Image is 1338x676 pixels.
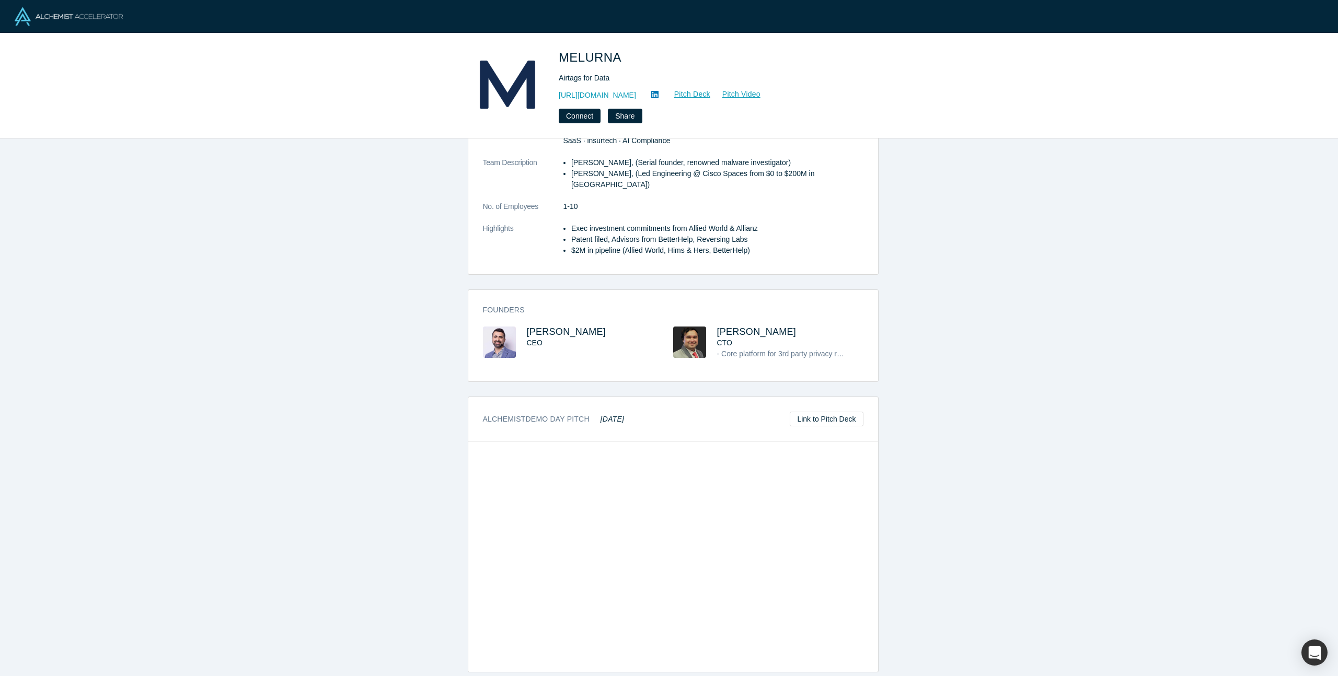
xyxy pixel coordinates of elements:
[468,441,878,672] iframe: MELURNA
[717,327,797,337] a: [PERSON_NAME]
[471,48,544,121] img: MELURNA's Logo
[483,305,849,316] h3: Founders
[483,223,563,267] dt: Highlights
[663,88,711,100] a: Pitch Deck
[711,88,761,100] a: Pitch Video
[483,157,563,201] dt: Team Description
[559,73,851,84] div: Airtags for Data
[483,201,563,223] dt: No. of Employees
[571,245,863,256] li: $2M in pipeline (Allied World, Hims & Hers, BetterHelp)
[790,412,863,426] a: Link to Pitch Deck
[15,7,123,26] img: Alchemist Logo
[571,157,863,168] li: [PERSON_NAME], (Serial founder, renowned malware investigator)
[559,109,601,123] button: Connect
[608,109,642,123] button: Share
[673,327,706,358] img: Abhishek Bhattacharyya's Profile Image
[483,414,625,425] h3: Alchemist Demo Day Pitch
[571,168,863,190] li: [PERSON_NAME], (Led Engineering @ Cisco Spaces from $0 to $200M in [GEOGRAPHIC_DATA])
[601,415,624,423] em: [DATE]
[571,223,863,234] li: Exec investment commitments from Allied World & Allianz
[559,90,636,101] a: [URL][DOMAIN_NAME]
[559,50,625,64] span: MELURNA
[527,339,543,347] span: CEO
[563,201,863,212] dd: 1-10
[571,234,863,245] li: Patent filed, Advisors from BetterHelp, Reversing Labs
[717,339,732,347] span: CTO
[527,327,606,337] a: [PERSON_NAME]
[483,327,516,358] img: Sam Jadali's Profile Image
